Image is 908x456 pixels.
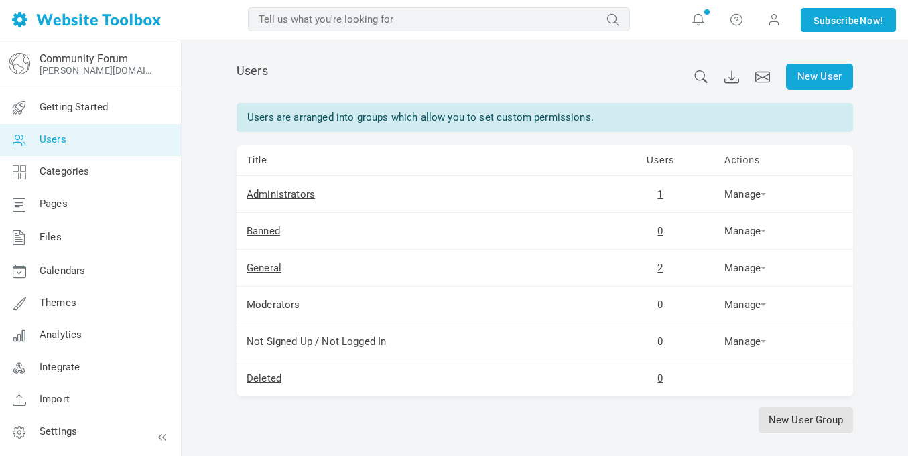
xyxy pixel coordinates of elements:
[759,407,853,433] a: New User Group
[40,133,66,145] span: Users
[40,329,82,341] span: Analytics
[247,225,280,237] a: Banned
[40,264,85,277] span: Calendars
[40,425,77,437] span: Settings
[860,13,883,28] span: Now!
[40,297,76,309] span: Themes
[40,101,108,113] span: Getting Started
[40,361,80,373] span: Integrate
[724,335,766,348] a: Manage
[657,262,663,274] a: 2
[248,7,630,31] input: Tell us what you're looking for
[724,299,766,311] a: Manage
[247,299,300,311] a: Moderators
[657,372,663,384] a: 0
[606,145,714,176] td: Users
[40,198,68,210] span: Pages
[9,53,30,74] img: globe-icon.png
[40,165,90,177] span: Categories
[657,335,663,348] a: 0
[40,65,156,76] a: [PERSON_NAME][DOMAIN_NAME]/?authtoken=b0971b0a477e3f154889502061b5ffcb&rememberMe=1
[247,188,315,200] a: Administrators
[724,225,766,237] a: Manage
[247,372,281,384] a: Deleted
[786,64,853,90] a: New User
[724,188,766,200] a: Manage
[657,299,663,311] a: 0
[247,262,281,274] a: General
[40,231,62,243] span: Files
[40,393,70,405] span: Import
[247,335,386,348] a: Not Signed Up / Not Logged In
[40,52,128,65] a: Community Forum
[724,262,766,274] a: Manage
[237,145,606,176] td: Title
[801,8,896,32] a: SubscribeNow!
[657,188,663,200] a: 1
[237,64,268,78] span: Users
[237,103,853,132] div: Users are arranged into groups which allow you to set custom permissions.
[657,225,663,237] a: 0
[714,145,853,176] td: Actions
